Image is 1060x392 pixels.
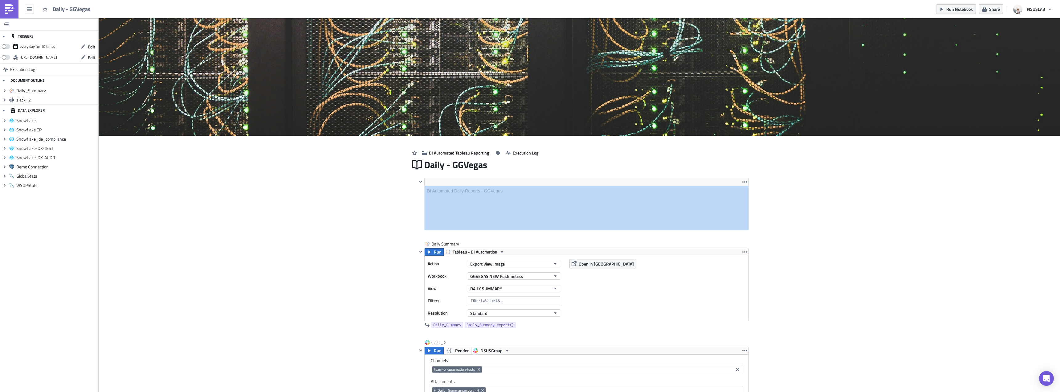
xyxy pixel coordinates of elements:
[20,53,57,62] div: https://pushmetrics.io/api/v1/report/3WLDnJVoke/webhook?token=df63ad4344d04490b8c26b1b713311cf
[434,248,442,256] span: Run
[1009,2,1055,16] button: NSUSLAB
[16,127,97,133] span: Snowflake CP
[417,178,424,185] button: Hide content
[431,340,456,346] span: slack_2
[16,88,97,93] span: Daily_Summary
[16,155,97,160] span: Snowflake-DX-AUDIT
[428,308,465,318] label: Resolution
[431,358,742,363] label: Channels
[99,18,1060,136] img: Cover Image
[434,347,442,354] span: Run
[78,53,98,62] button: Edit
[936,4,976,14] button: Run Notebook
[468,309,560,317] button: Standard
[434,367,475,372] span: team-bi-automation-tests
[10,64,35,75] span: Execution Log
[979,4,1003,14] button: Share
[428,296,465,305] label: Filters
[16,173,97,179] span: GlobalStats
[470,285,502,292] span: DAILY SUMMARY
[425,347,444,354] button: Run
[1039,371,1054,386] div: Open Intercom Messenger
[10,75,45,86] div: DOCUMENT OUTLINE
[425,186,748,230] iframe: Rich Text Area
[4,4,14,14] img: PushMetrics
[16,118,97,123] span: Snowflake
[470,261,505,267] span: Export View Image
[476,366,482,373] button: Remove Tag
[10,31,34,42] div: TRIGGERS
[78,42,98,52] button: Edit
[453,248,497,256] span: Tableau - BI Automation
[16,97,97,103] span: slack_2
[16,183,97,188] span: WSOPStats
[417,347,424,354] button: Hide content
[455,347,469,354] span: Render
[946,6,973,12] span: Run Notebook
[417,248,424,255] button: Hide content
[433,322,461,328] span: Daily_Summary
[431,241,460,247] span: Daily Summary
[513,150,538,156] span: Execution Log
[579,261,634,267] span: Open in [GEOGRAPHIC_DATA]
[443,347,471,354] button: Render
[88,54,95,61] span: Edit
[428,284,465,293] label: View
[503,148,541,158] button: Execution Log
[1013,4,1023,14] img: Avatar
[1027,6,1045,12] span: NSUSLAB
[424,158,488,172] span: Daily - GGVegas
[10,105,45,116] div: DATA EXPLORER
[468,260,560,267] button: Export View Image
[470,310,487,316] span: Standard
[88,43,95,50] span: Edit
[569,259,636,268] button: Open in [GEOGRAPHIC_DATA]
[443,248,507,256] button: Tableau - BI Automation
[428,259,465,268] label: Action
[468,285,560,292] button: DAILY SUMMARY
[53,5,91,13] span: Daily - GGVegas
[468,272,560,280] button: GGVEGAS NEW Pushmetrics
[419,148,492,158] button: BI Automated Tableau Reporting
[16,164,97,170] span: Demo Connection
[429,150,489,156] span: BI Automated Tableau Reporting
[470,273,523,279] span: GGVEGAS NEW Pushmetrics
[467,322,514,328] span: Daily_Summary.export()
[20,42,55,51] div: every day for 10 times
[16,146,97,151] span: Snowflake-DX-TEST
[16,136,97,142] span: Snowflake_de_compliance
[468,296,560,305] input: Filter1=Value1&...
[480,347,503,354] span: NSUSGroup
[989,6,1000,12] span: Share
[471,347,512,354] button: NSUSGroup
[734,366,741,373] button: Clear selected items
[428,271,465,281] label: Workbook
[465,322,516,328] a: Daily_Summary.export()
[425,248,444,256] button: Run
[431,379,742,384] label: Attachments
[431,322,463,328] a: Daily_Summary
